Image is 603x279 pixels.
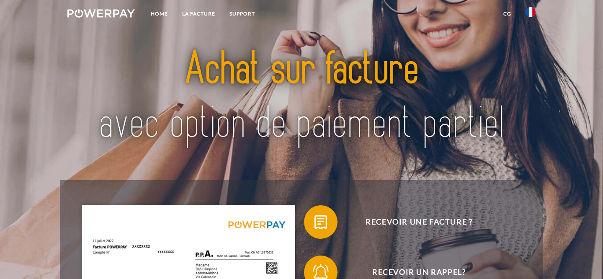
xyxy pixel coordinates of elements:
a: CG [496,6,518,21]
a: Home [144,6,175,21]
span: Recevoir une facture ? [317,205,522,239]
img: logo-powerpay-white.svg [67,9,135,18]
img: fr [526,7,536,17]
a: LA FACTURE [175,6,222,21]
button: Recevoir une facture ? [304,205,522,239]
img: title-powerpay_fr.svg [90,28,513,165]
img: qb_bill.svg [310,212,331,232]
a: Support [222,6,262,21]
